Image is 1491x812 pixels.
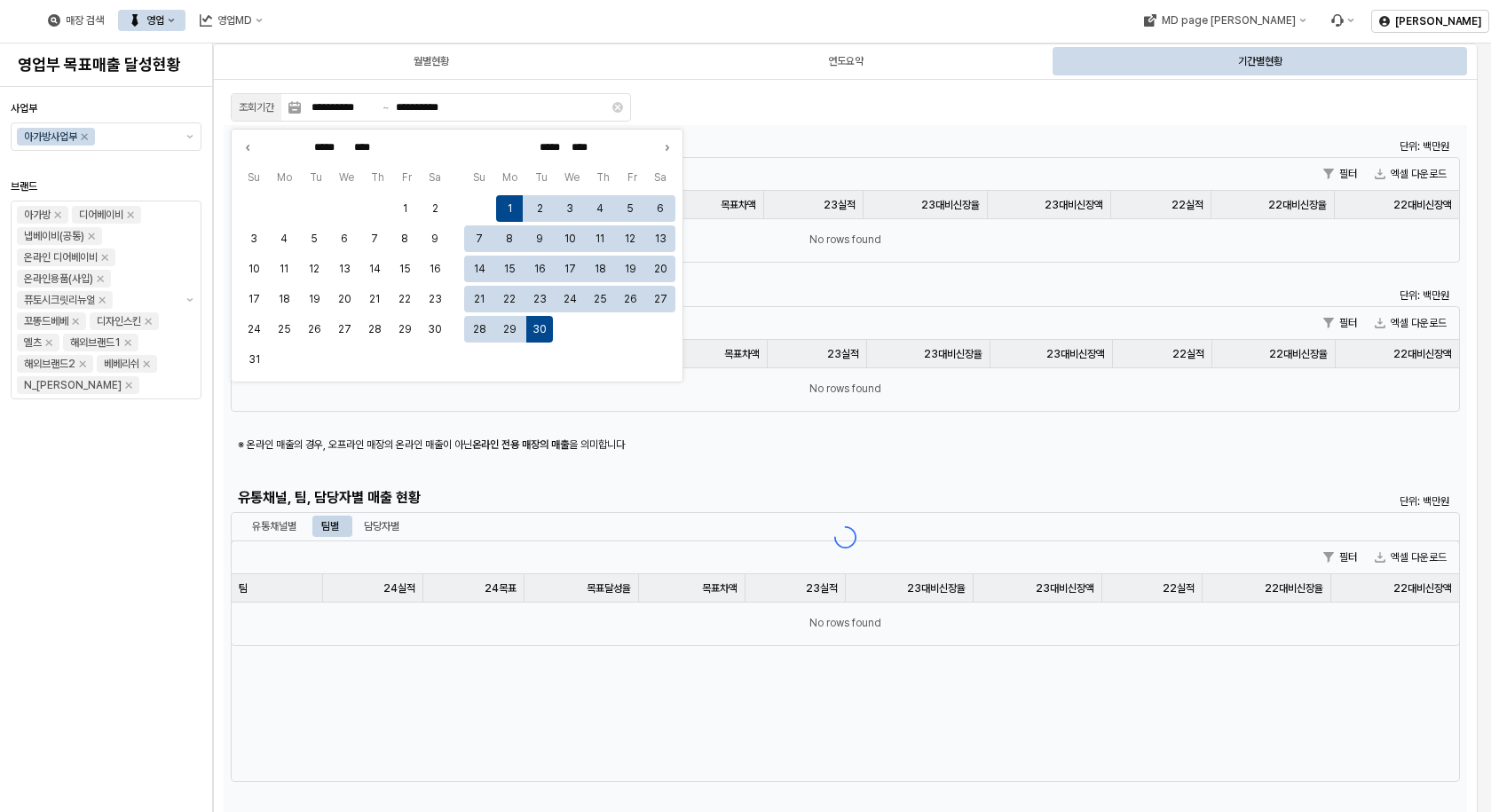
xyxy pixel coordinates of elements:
span: We [556,169,588,186]
button: 2024-04-18 [587,256,613,282]
button: 2024-03-31 [241,346,267,373]
button: 2024-03-24 [241,316,267,343]
button: 2024-04-01 [496,195,523,222]
div: Remove 디자인스킨 [145,318,152,325]
button: 2024-04-07 [466,225,493,252]
button: 2024-04-30 [526,316,553,343]
button: 2024-04-22 [496,286,523,312]
button: 2024-03-15 [391,256,418,282]
div: 기간별현황 [1238,51,1282,72]
button: 2024-04-19 [617,256,643,282]
button: [PERSON_NAME] [1371,10,1489,33]
button: 2024-04-20 [647,256,674,282]
button: 2024-03-03 [241,225,267,252]
button: 2024-03-07 [361,225,388,252]
button: 2024-03-26 [301,316,327,343]
button: 2024-04-28 [466,316,493,343]
div: Remove N_이야이야오 [125,382,132,389]
button: Clear [612,102,623,113]
button: 2024-04-27 [647,286,674,312]
div: 아가방사업부 [24,128,77,146]
button: 2024-04-05 [617,195,643,222]
button: 2024-04-06 [647,195,674,222]
div: 온라인용품(사입) [24,270,93,288]
button: 2024-03-20 [331,286,358,312]
span: We [330,169,362,186]
button: 2024-03-23 [422,286,448,312]
button: 2024-03-30 [422,316,448,343]
button: 2024-03-17 [241,286,267,312]
span: Tu [526,169,556,186]
button: 2024-03-21 [361,286,388,312]
button: 2024-03-04 [271,225,297,252]
button: MD page [PERSON_NAME] [1132,10,1316,31]
div: 베베리쉬 [104,355,139,373]
span: Fr [393,169,420,186]
div: Remove 디어베이비 [127,211,134,218]
div: 연도요약 [640,47,1051,75]
div: 디자인스킨 [97,312,141,330]
div: Remove 아가방사업부 [81,133,88,140]
button: 2024-03-08 [391,225,418,252]
div: 영업MD [217,14,252,27]
button: 2024-03-25 [271,316,297,343]
button: 2024-04-25 [587,286,613,312]
button: 2024-03-28 [361,316,388,343]
button: 2024-04-02 [526,195,553,222]
div: Remove 아가방 [54,211,61,218]
div: 디어베이비 [79,206,123,224]
div: 온라인 디어베이비 [24,248,98,266]
button: 2024-03-22 [391,286,418,312]
button: 2024-04-21 [466,286,493,312]
div: 연도요약 [828,51,864,72]
button: 2024-04-03 [556,195,583,222]
button: 2024-04-15 [496,256,523,282]
div: 기간별현황 [1054,47,1465,75]
div: 해외브랜드1 [70,334,121,351]
button: 2024-03-16 [422,256,448,282]
button: Previous month [239,138,256,156]
div: 냅베이비(공통) [24,227,84,245]
div: Remove 온라인 디어베이비 [101,254,108,261]
span: Sa [646,169,675,186]
div: 조회기간 [239,99,274,116]
div: 해외브랜드2 [24,355,75,373]
button: 제안 사항 표시 [179,123,201,150]
div: MD page 이동 [1132,10,1316,31]
button: 2024-03-29 [391,316,418,343]
button: 매장 검색 [37,10,114,31]
button: 2024-03-19 [301,286,327,312]
button: 2024-03-02 [422,195,448,222]
button: 2024-04-13 [647,225,674,252]
div: 영업 [146,14,164,27]
button: 2024-03-13 [331,256,358,282]
div: 아가방 [24,206,51,224]
button: 2024-03-01 [391,195,418,222]
button: 영업 [118,10,185,31]
span: Fr [619,169,645,186]
div: 퓨토시크릿리뉴얼 [24,291,95,309]
button: 2024-03-27 [331,316,358,343]
div: MD page [PERSON_NAME] [1161,14,1295,27]
button: 2024-03-06 [331,225,358,252]
button: 2024-04-09 [526,225,553,252]
button: 2024-04-10 [556,225,583,252]
span: Th [588,169,619,186]
button: 2024-04-17 [556,256,583,282]
h4: 영업부 목표매출 달성현황 [18,56,194,74]
button: 영업MD [189,10,273,31]
div: Remove 베베리쉬 [143,360,150,367]
button: 2024-04-04 [587,195,613,222]
span: Sa [421,169,450,186]
div: 꼬똥드베베 [24,312,68,330]
button: 2024-03-14 [361,256,388,282]
button: 2024-03-11 [271,256,297,282]
span: 브랜드 [11,180,37,193]
button: 2024-04-14 [466,256,493,282]
span: Mo [493,169,525,186]
div: Remove 냅베이비(공통) [88,233,95,240]
span: Th [363,169,393,186]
